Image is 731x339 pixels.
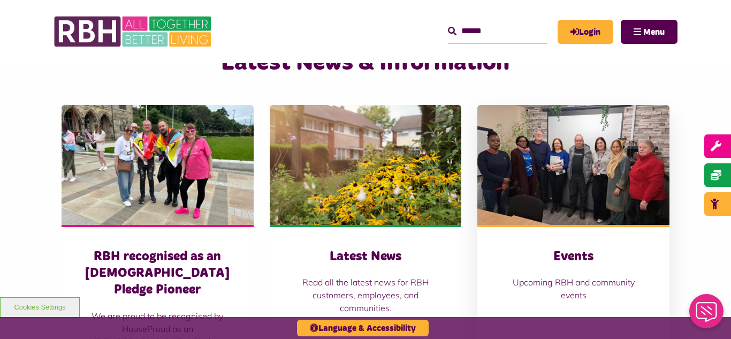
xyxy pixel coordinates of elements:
button: Navigation [621,20,677,44]
img: Group photo of customers and colleagues at Spotland Community Centre [477,105,669,225]
p: Upcoming RBH and community events [499,276,648,302]
input: Search [448,20,547,43]
img: SAZ MEDIA RBH HOUSING4 [270,105,462,225]
p: Read all the latest news for RBH customers, employees, and communities. [291,276,440,314]
img: RBH customers and colleagues at the Rochdale Pride event outside the town hall [62,105,254,225]
iframe: Netcall Web Assistant for live chat [683,291,731,339]
button: Language & Accessibility [297,320,429,336]
span: Menu [643,28,665,36]
a: MyRBH [558,20,613,44]
h3: Events [499,248,648,265]
h3: Latest News [291,248,440,265]
img: RBH [54,11,214,52]
h3: RBH recognised as an [DEMOGRAPHIC_DATA] Pledge Pioneer [83,248,232,299]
